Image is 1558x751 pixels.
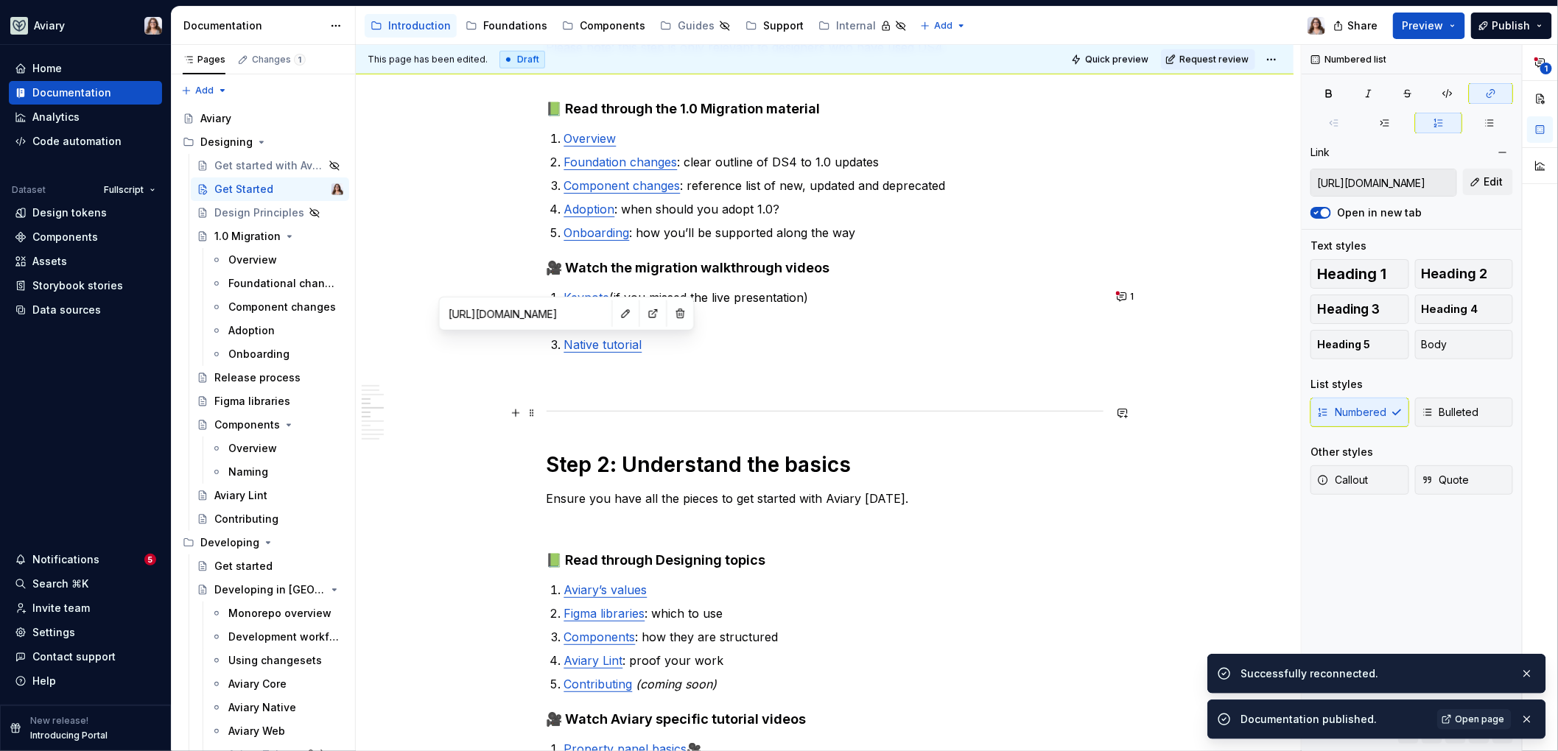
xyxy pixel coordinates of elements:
a: Adoption [205,319,349,342]
button: Heading 5 [1310,330,1409,359]
button: Bulleted [1415,398,1514,427]
p: (if you missed the live presentation) [564,289,1103,306]
div: Developing [177,531,349,554]
button: Share [1326,13,1387,39]
div: Onboarding [228,347,290,362]
h4: 🎥 Watch Aviary specific tutorial videos [547,711,1103,728]
a: Aviary Core [205,672,349,696]
a: Naming [205,460,349,484]
span: Publish [1492,18,1531,33]
span: Add [934,20,952,32]
button: Fullscript [97,180,162,200]
div: Analytics [32,110,80,124]
div: Aviary Web [228,724,285,738]
span: Preview [1403,18,1444,33]
div: Figma libraries [214,394,290,409]
div: Adoption [228,323,275,338]
button: AviaryBrittany Hogg [3,10,168,41]
a: Get StartedBrittany Hogg [191,177,349,201]
a: Component changes [205,295,349,319]
a: Assets [9,250,162,273]
span: 1 [1540,63,1552,74]
a: Figma libraries [191,389,349,413]
div: Release process [214,370,301,385]
div: Using changesets [228,653,322,668]
h4: 📗 Read through Designing topics [547,551,1103,569]
div: Guides [678,18,715,33]
a: Figma libraries [564,606,645,621]
a: Aviary [177,107,349,130]
div: Contributing [214,512,278,526]
div: Code automation [32,134,122,149]
img: 256e2c79-9abd-4d59-8978-03feab5a3943.png [10,17,28,35]
button: Contact support [9,645,162,669]
p: : how you’ll be supported along the way [564,224,1103,241]
span: Heading 4 [1422,302,1478,317]
button: Heading 4 [1415,295,1514,324]
button: Add [177,80,232,101]
button: Request review [1161,49,1255,70]
button: Heading 1 [1310,259,1409,289]
a: Onboarding [205,342,349,366]
a: Components [564,630,636,644]
a: Overview [205,248,349,272]
span: Quote [1422,473,1470,487]
div: Search ⌘K [32,577,88,591]
a: Design Principles [191,201,349,225]
div: Foundational changes [228,276,340,291]
a: Home [9,57,162,80]
a: Internal [813,14,913,38]
div: Internal [836,18,876,33]
span: Fullscript [104,184,144,196]
a: Contributing [191,507,349,531]
a: Aviary Native [205,696,349,719]
div: Data sources [32,303,101,317]
div: Successfully reconnected. [1241,666,1509,681]
div: Dataset [12,184,46,196]
div: Aviary [200,111,231,126]
a: Overview [205,437,349,460]
label: Open in new tab [1337,205,1422,220]
a: Data sources [9,298,162,322]
p: : when should you adopt 1.0? [564,200,1103,218]
div: Component changes [228,300,336,314]
p: : reference list of new, updated and deprecated [564,177,1103,194]
a: Components [556,14,651,38]
em: (coming soon) [636,677,717,691]
a: Aviary Lint [191,484,349,507]
div: Aviary Core [228,677,287,691]
a: Components [191,413,349,437]
div: Text styles [1310,239,1366,253]
a: Storybook stories [9,274,162,297]
span: Callout [1317,473,1368,487]
div: Developing in [GEOGRAPHIC_DATA] [214,582,326,597]
a: Overview [564,131,617,146]
p: : which to use [564,604,1103,622]
span: Edit [1484,174,1503,189]
button: Callout [1310,465,1409,495]
div: Aviary [34,18,65,33]
a: Development workflow [205,625,349,649]
div: Invite team [32,601,90,616]
button: Notifications5 [9,548,162,571]
button: Body [1415,330,1514,359]
div: Storybook stories [32,278,123,293]
span: Quick preview [1085,54,1148,66]
button: Heading 3 [1310,295,1409,324]
img: Brittany Hogg [1308,17,1325,35]
button: Preview [1393,13,1465,39]
span: 1 [294,54,306,66]
a: Onboarding [564,225,630,240]
a: Monorepo overview [205,602,349,625]
span: 1 [1131,291,1134,303]
div: Designing [200,135,253,149]
a: Foundation changes [564,155,678,169]
div: Documentation published. [1241,712,1428,727]
a: Get started [191,554,349,578]
p: Introducing Portal [30,730,108,741]
a: Foundations [460,14,553,38]
button: Heading 2 [1415,259,1514,289]
div: Aviary Native [228,700,296,715]
a: Using changesets [205,649,349,672]
div: Help [32,674,56,688]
